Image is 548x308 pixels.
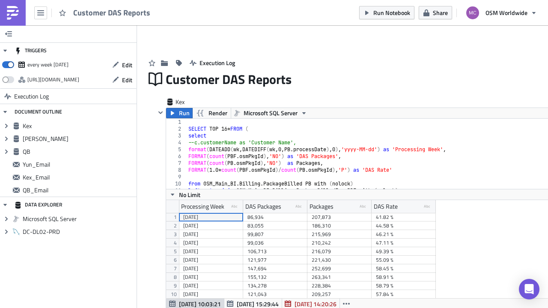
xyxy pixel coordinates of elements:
div: [DATE] [183,230,239,239]
div: 44.58 % [376,221,432,230]
span: DC-DL02-PRD [23,228,134,236]
span: YUNEXPRESS LOGISTICS LIMITED - DAS Report [3,7,167,15]
div: 83,055 [247,221,303,230]
div: 215,969 [312,230,367,239]
button: Render [192,108,231,118]
div: https://pushmetrics.io/api/v1/report/W2rb700LDw/webhook?token=40963d50afc7417f9dcaceeb93ace983 [27,73,79,86]
div: 263,341 [312,273,367,281]
div: 121,043 [247,290,303,299]
span: Execution Log [14,89,49,104]
div: 41.82 % [376,213,432,221]
span: No Limit [179,190,200,199]
button: Share [419,6,452,19]
div: DAS Rate [374,200,398,213]
div: 221,430 [312,256,367,264]
div: 47.11 % [376,239,432,247]
div: [DATE] [183,273,239,281]
div: 99,036 [247,239,303,247]
span: Edit [122,75,132,84]
div: [DATE] [183,213,239,221]
div: 1 [166,119,187,126]
div: Processing Week [181,200,224,213]
div: 10 [166,180,187,187]
span: Render [208,108,227,118]
div: 121,977 [247,256,303,264]
div: 58.45 % [376,264,432,273]
div: 9 [166,173,187,180]
div: 134,278 [247,281,303,290]
button: Execution Log [185,56,239,69]
div: {{ utils.html_table([DOMAIN_NAME], border=1, cellspacing=2, cellpadding=2, width='auto', align='l... [3,29,425,36]
span: OSM Worldwide [485,8,527,17]
span: Microsoft SQL Server [23,215,134,223]
span: QB [23,148,134,155]
div: 99,807 [247,230,303,239]
div: 46.21 % [376,230,432,239]
button: Run Notebook [359,6,414,19]
button: Microsoft SQL Server [231,108,310,118]
div: [DATE] [183,290,239,299]
button: Edit [108,73,137,87]
strong: Quick Box Fulfillment (US) LLC - DAS Report [3,7,153,15]
div: [DATE] [183,264,239,273]
div: DATA EXPLORER [15,197,62,212]
span: Edit [122,60,132,69]
div: [DATE] [183,256,239,264]
div: 209,257 [312,290,367,299]
span: Kex [176,98,210,106]
span: Run Notebook [373,8,410,17]
div: 8 [166,167,187,173]
div: DAS Packages [245,200,281,213]
div: 5 [166,146,187,153]
button: Edit [108,58,137,72]
div: 4 [166,139,187,146]
body: Rich Text Area. Press ALT-0 for help. [3,7,425,36]
span: Kex_Email [23,173,134,181]
div: 58.91 % [376,273,432,281]
div: 55.09 % [376,256,432,264]
button: Run [166,108,193,118]
div: 49.39 % [376,247,432,256]
img: Avatar [465,6,480,20]
div: 228,384 [312,281,367,290]
span: Share [433,8,448,17]
div: every week on Tuesday [27,58,68,71]
button: OSM Worldwide [461,3,542,22]
div: 186,310 [312,221,367,230]
span: Customer DAS Reports [73,8,151,18]
div: 2 [166,126,187,132]
span: [PERSON_NAME] [23,135,134,143]
div: 216,079 [312,247,367,256]
div: 86,934 [247,213,303,221]
div: [DATE] [183,281,239,290]
button: No Limit [166,189,203,200]
div: {{ utils.html_table([DOMAIN_NAME], border=1, cellspacing=2, cellpadding=2, width='auto', align='l... [3,22,425,29]
div: [DATE] [183,247,239,256]
span: Run [179,108,190,118]
div: 252,699 [312,264,367,273]
span: QB_Email [23,186,134,194]
button: Hide content [155,108,166,118]
div: TRIGGERS [15,43,47,58]
body: Rich Text Area. Press ALT-0 for help. [3,7,425,29]
span: Execution Log [200,58,235,67]
div: 7 [166,160,187,167]
div: 207,873 [312,213,367,221]
div: 57.84 % [376,290,432,299]
div: Packages [310,200,334,213]
div: [DATE] [183,239,239,247]
div: 3 [166,132,187,139]
div: [DATE] [183,221,239,230]
span: Yun_Email [23,161,134,168]
div: 210,242 [312,239,367,247]
span: Kex [23,122,134,130]
div: 106,713 [247,247,303,256]
div: 155,132 [247,273,303,281]
strong: KEX Express (US) LLC - DAS Report [3,7,125,15]
span: Microsoft SQL Server [244,108,298,118]
div: 11 [166,187,187,194]
div: 147,694 [247,264,303,273]
span: Customer DAS Reports [166,71,292,87]
div: DOCUMENT OUTLINE [15,104,62,120]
